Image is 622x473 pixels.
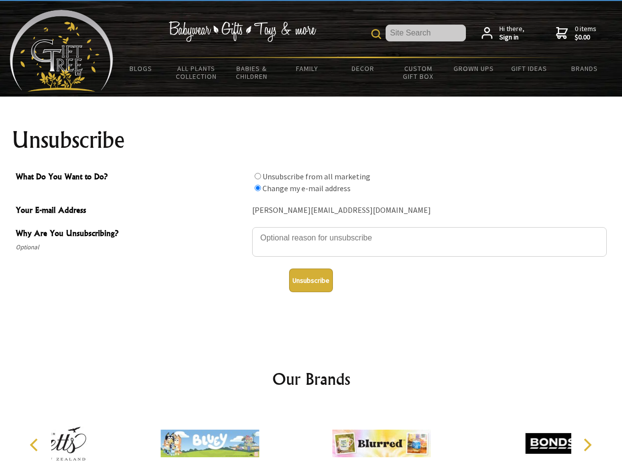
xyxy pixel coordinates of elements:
[252,227,607,257] textarea: Why Are You Unsubscribing?
[575,24,596,42] span: 0 items
[386,25,466,41] input: Site Search
[280,58,335,79] a: Family
[501,58,557,79] a: Gift Ideas
[16,227,247,241] span: Why Are You Unsubscribing?
[255,173,261,179] input: What Do You Want to Do?
[16,241,247,253] span: Optional
[262,171,370,181] label: Unsubscribe from all marketing
[289,269,333,292] button: Unsubscribe
[391,58,446,87] a: Custom Gift Box
[557,58,613,79] a: Brands
[20,367,603,391] h2: Our Brands
[482,25,524,42] a: Hi there,Sign in
[12,128,611,152] h1: Unsubscribe
[499,33,524,42] strong: Sign in
[255,185,261,191] input: What Do You Want to Do?
[335,58,391,79] a: Decor
[499,25,524,42] span: Hi there,
[262,183,351,193] label: Change my e-mail address
[252,203,607,218] div: [PERSON_NAME][EMAIL_ADDRESS][DOMAIN_NAME]
[113,58,169,79] a: BLOGS
[576,434,598,456] button: Next
[10,10,113,92] img: Babyware - Gifts - Toys and more...
[575,33,596,42] strong: $0.00
[371,29,381,39] img: product search
[16,204,247,218] span: Your E-mail Address
[446,58,501,79] a: Grown Ups
[556,25,596,42] a: 0 items$0.00
[224,58,280,87] a: Babies & Children
[25,434,46,456] button: Previous
[169,58,225,87] a: All Plants Collection
[16,170,247,185] span: What Do You Want to Do?
[168,21,316,42] img: Babywear - Gifts - Toys & more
